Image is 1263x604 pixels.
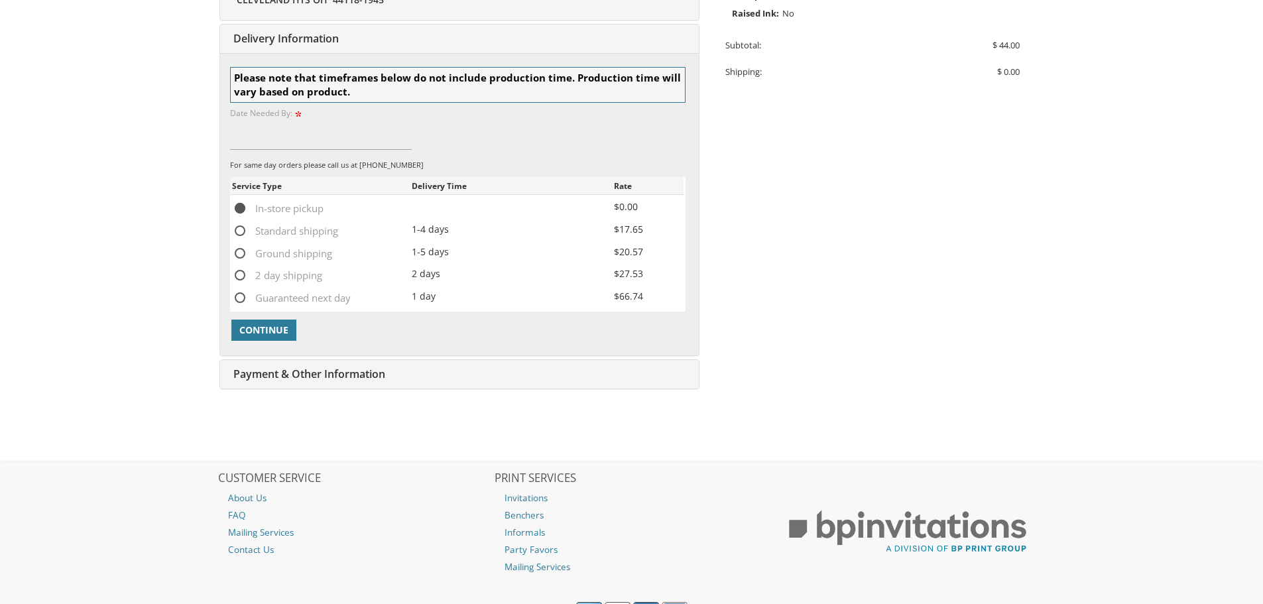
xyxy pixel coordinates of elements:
[412,267,614,281] div: 2 days
[614,180,682,192] div: Rate
[725,39,761,51] span: Subtotal:
[770,499,1045,565] img: BP Print Group
[495,558,769,575] a: Mailing Services
[997,66,1020,78] span: $ 0.00
[218,507,493,524] a: FAQ
[239,324,288,337] span: Continue
[230,67,686,103] div: Please note that timeframes below do not include production time. Production time will vary based...
[232,180,412,192] div: Service Type
[232,290,351,306] span: Guaranteed next day
[495,489,769,507] a: Invitations
[614,222,682,237] div: $17.65
[218,489,493,507] a: About Us
[725,66,762,78] span: Shipping:
[230,160,686,170] div: For same day orders please call us at [PHONE_NUMBER]
[230,31,339,46] span: Delivery Information
[295,111,301,117] img: pc_icon_required.gif
[231,320,296,341] button: Continue
[412,245,614,259] div: 1-5 days
[218,472,493,485] h2: CUSTOMER SERVICE
[218,524,493,541] a: Mailing Services
[495,507,769,524] a: Benchers
[495,524,769,541] a: Informals
[614,289,682,304] div: $66.74
[732,5,779,22] span: Raised Ink:
[782,7,794,19] span: No
[230,367,385,381] span: Payment & Other Information
[992,39,1020,51] span: $ 44.00
[412,180,614,192] div: Delivery Time
[230,107,304,119] label: Date Needed By:
[614,267,682,281] div: $27.53
[412,222,614,237] div: 1-4 days
[495,541,769,558] a: Party Favors
[614,245,682,259] div: $20.57
[495,472,769,485] h2: PRINT SERVICES
[232,245,332,262] span: Ground shipping
[232,223,338,239] span: Standard shipping
[614,200,682,214] div: $0.00
[218,541,493,558] a: Contact Us
[232,267,322,284] span: 2 day shipping
[412,289,614,304] div: 1 day
[232,200,324,217] span: In-store pickup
